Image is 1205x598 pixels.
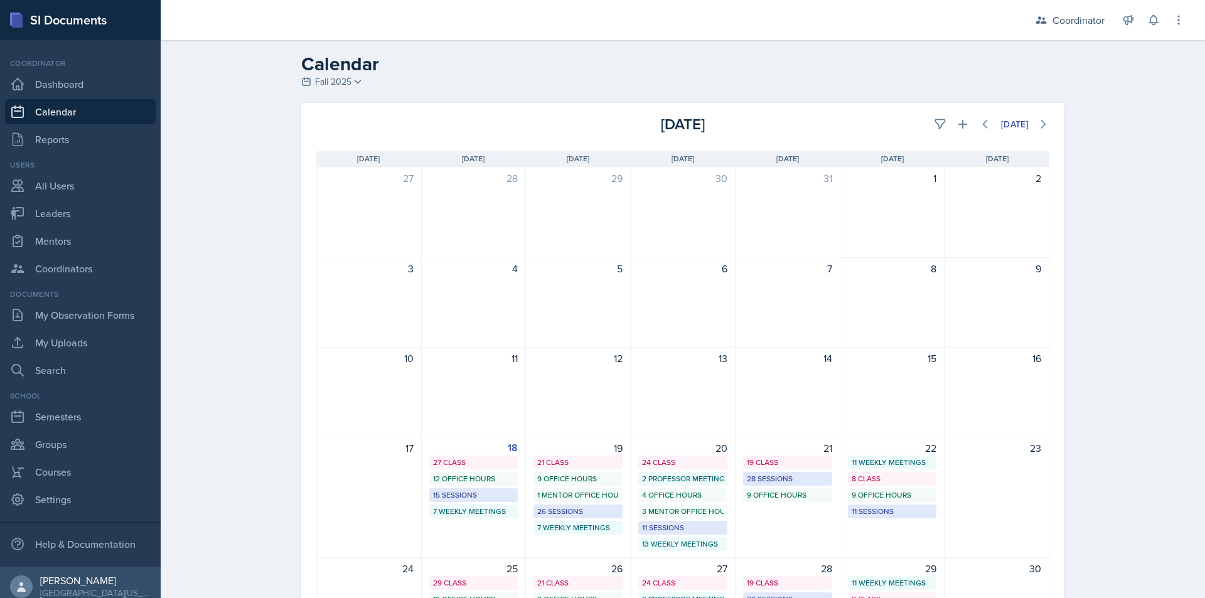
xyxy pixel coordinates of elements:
[5,72,156,97] a: Dashboard
[433,577,515,589] div: 29 Class
[638,440,727,456] div: 20
[560,113,805,136] div: [DATE]
[5,127,156,152] a: Reports
[638,261,727,276] div: 6
[5,159,156,171] div: Users
[848,561,937,576] div: 29
[537,577,619,589] div: 21 Class
[5,531,156,557] div: Help & Documentation
[5,228,156,254] a: Mentors
[743,171,832,186] div: 31
[5,487,156,512] a: Settings
[5,173,156,198] a: All Users
[852,457,933,468] div: 11 Weekly Meetings
[5,358,156,383] a: Search
[533,261,623,276] div: 5
[5,99,156,124] a: Calendar
[952,440,1041,456] div: 23
[433,489,515,501] div: 15 Sessions
[638,171,727,186] div: 30
[852,577,933,589] div: 11 Weekly Meetings
[642,457,724,468] div: 24 Class
[986,153,1009,164] span: [DATE]
[5,201,156,226] a: Leaders
[5,404,156,429] a: Semesters
[638,351,727,366] div: 13
[324,351,414,366] div: 10
[324,261,414,276] div: 3
[537,489,619,501] div: 1 Mentor Office Hour
[881,153,904,164] span: [DATE]
[952,171,1041,186] div: 2
[848,171,937,186] div: 1
[433,457,515,468] div: 27 Class
[429,561,518,576] div: 25
[5,58,156,69] div: Coordinator
[5,390,156,402] div: School
[324,561,414,576] div: 24
[429,171,518,186] div: 28
[324,440,414,456] div: 17
[952,561,1041,576] div: 30
[1001,119,1029,129] div: [DATE]
[642,522,724,533] div: 11 Sessions
[747,577,828,589] div: 19 Class
[533,171,623,186] div: 29
[743,351,832,366] div: 14
[852,506,933,517] div: 11 Sessions
[993,114,1037,135] button: [DATE]
[324,171,414,186] div: 27
[433,473,515,484] div: 12 Office Hours
[642,577,724,589] div: 24 Class
[537,522,619,533] div: 7 Weekly Meetings
[1052,13,1105,28] div: Coordinator
[952,261,1041,276] div: 9
[5,459,156,484] a: Courses
[747,457,828,468] div: 19 Class
[852,473,933,484] div: 8 Class
[852,489,933,501] div: 9 Office Hours
[533,351,623,366] div: 12
[5,330,156,355] a: My Uploads
[747,489,828,501] div: 9 Office Hours
[567,153,589,164] span: [DATE]
[429,261,518,276] div: 4
[776,153,799,164] span: [DATE]
[638,561,727,576] div: 27
[642,489,724,501] div: 4 Office Hours
[5,256,156,281] a: Coordinators
[5,302,156,328] a: My Observation Forms
[743,561,832,576] div: 28
[301,53,1064,75] h2: Calendar
[40,574,151,587] div: [PERSON_NAME]
[429,351,518,366] div: 11
[642,473,724,484] div: 2 Professor Meetings
[533,440,623,456] div: 19
[537,506,619,517] div: 26 Sessions
[5,432,156,457] a: Groups
[848,351,937,366] div: 15
[672,153,694,164] span: [DATE]
[747,473,828,484] div: 28 Sessions
[537,457,619,468] div: 21 Class
[429,440,518,456] div: 18
[743,261,832,276] div: 7
[642,506,724,517] div: 3 Mentor Office Hours
[533,561,623,576] div: 26
[848,440,937,456] div: 22
[848,261,937,276] div: 8
[357,153,380,164] span: [DATE]
[315,75,351,88] span: Fall 2025
[642,538,724,550] div: 13 Weekly Meetings
[462,153,485,164] span: [DATE]
[743,440,832,456] div: 21
[433,506,515,517] div: 7 Weekly Meetings
[5,289,156,300] div: Documents
[537,473,619,484] div: 9 Office Hours
[952,351,1041,366] div: 16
